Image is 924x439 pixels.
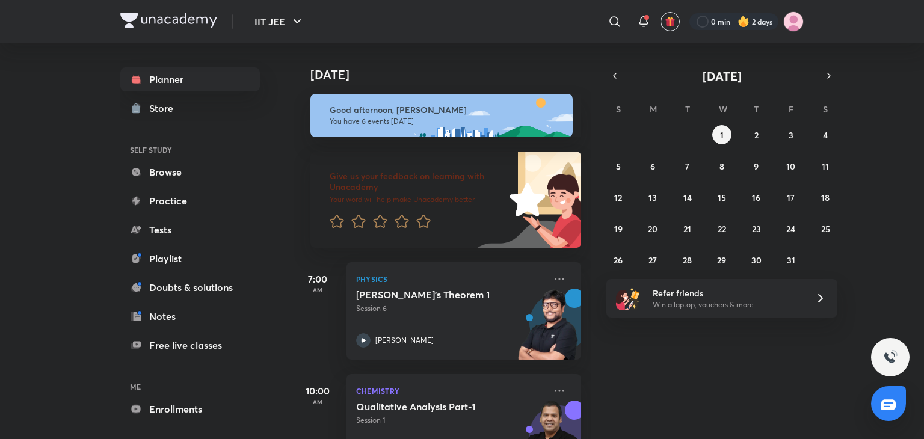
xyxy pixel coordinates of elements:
[120,304,260,328] a: Notes
[747,125,766,144] button: October 2, 2025
[781,188,801,207] button: October 17, 2025
[375,335,434,346] p: [PERSON_NAME]
[783,11,804,32] img: Adah Patil Patil
[754,103,759,115] abbr: Thursday
[685,103,690,115] abbr: Tuesday
[623,67,821,84] button: [DATE]
[754,129,759,141] abbr: October 2, 2025
[821,223,830,235] abbr: October 25, 2025
[823,103,828,115] abbr: Saturday
[294,286,342,293] p: AM
[120,160,260,184] a: Browse
[609,219,628,238] button: October 19, 2025
[883,350,898,364] img: ttu
[712,219,731,238] button: October 22, 2025
[816,188,835,207] button: October 18, 2025
[747,250,766,269] button: October 30, 2025
[330,171,505,192] h6: Give us your feedback on learning with Unacademy
[614,223,623,235] abbr: October 19, 2025
[330,195,505,204] p: Your word will help make Unacademy better
[356,401,506,413] h5: Qualitative Analysis Part-1
[712,250,731,269] button: October 29, 2025
[786,161,795,172] abbr: October 10, 2025
[616,103,621,115] abbr: Sunday
[330,117,562,126] p: You have 6 events [DATE]
[754,161,759,172] abbr: October 9, 2025
[616,286,640,310] img: referral
[665,16,676,27] img: avatar
[821,192,830,203] abbr: October 18, 2025
[120,397,260,421] a: Enrollments
[356,272,545,286] p: Physics
[120,96,260,120] a: Store
[310,67,593,82] h4: [DATE]
[648,223,658,235] abbr: October 20, 2025
[648,254,657,266] abbr: October 27, 2025
[643,156,662,176] button: October 6, 2025
[752,223,761,235] abbr: October 23, 2025
[678,156,697,176] button: October 7, 2025
[310,94,573,137] img: afternoon
[120,189,260,213] a: Practice
[643,250,662,269] button: October 27, 2025
[120,333,260,357] a: Free live classes
[786,223,795,235] abbr: October 24, 2025
[712,125,731,144] button: October 1, 2025
[643,219,662,238] button: October 20, 2025
[648,192,657,203] abbr: October 13, 2025
[816,125,835,144] button: October 4, 2025
[356,303,545,314] p: Session 6
[787,254,795,266] abbr: October 31, 2025
[609,250,628,269] button: October 26, 2025
[789,103,793,115] abbr: Friday
[294,272,342,286] h5: 7:00
[650,161,655,172] abbr: October 6, 2025
[751,254,762,266] abbr: October 30, 2025
[720,129,724,141] abbr: October 1, 2025
[747,219,766,238] button: October 23, 2025
[356,384,545,398] p: Chemistry
[781,219,801,238] button: October 24, 2025
[609,156,628,176] button: October 5, 2025
[712,156,731,176] button: October 8, 2025
[752,192,760,203] abbr: October 16, 2025
[678,188,697,207] button: October 14, 2025
[718,192,726,203] abbr: October 15, 2025
[678,219,697,238] button: October 21, 2025
[712,188,731,207] button: October 15, 2025
[747,188,766,207] button: October 16, 2025
[823,129,828,141] abbr: October 4, 2025
[653,299,801,310] p: Win a laptop, vouchers & more
[781,156,801,176] button: October 10, 2025
[609,188,628,207] button: October 12, 2025
[718,223,726,235] abbr: October 22, 2025
[789,129,793,141] abbr: October 3, 2025
[653,287,801,299] h6: Refer friends
[719,161,724,172] abbr: October 8, 2025
[356,289,506,301] h5: Gauss's Theorem 1
[120,376,260,397] h6: ME
[469,152,581,248] img: feedback_image
[703,68,742,84] span: [DATE]
[678,250,697,269] button: October 28, 2025
[614,192,622,203] abbr: October 12, 2025
[661,12,680,31] button: avatar
[330,105,562,115] h6: Good afternoon, [PERSON_NAME]
[616,161,621,172] abbr: October 5, 2025
[747,156,766,176] button: October 9, 2025
[822,161,829,172] abbr: October 11, 2025
[515,289,581,372] img: unacademy
[719,103,727,115] abbr: Wednesday
[120,247,260,271] a: Playlist
[120,218,260,242] a: Tests
[643,188,662,207] button: October 13, 2025
[781,250,801,269] button: October 31, 2025
[120,13,217,31] a: Company Logo
[294,384,342,398] h5: 10:00
[650,103,657,115] abbr: Monday
[149,101,180,115] div: Store
[294,398,342,405] p: AM
[816,156,835,176] button: October 11, 2025
[247,10,312,34] button: IIT JEE
[614,254,623,266] abbr: October 26, 2025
